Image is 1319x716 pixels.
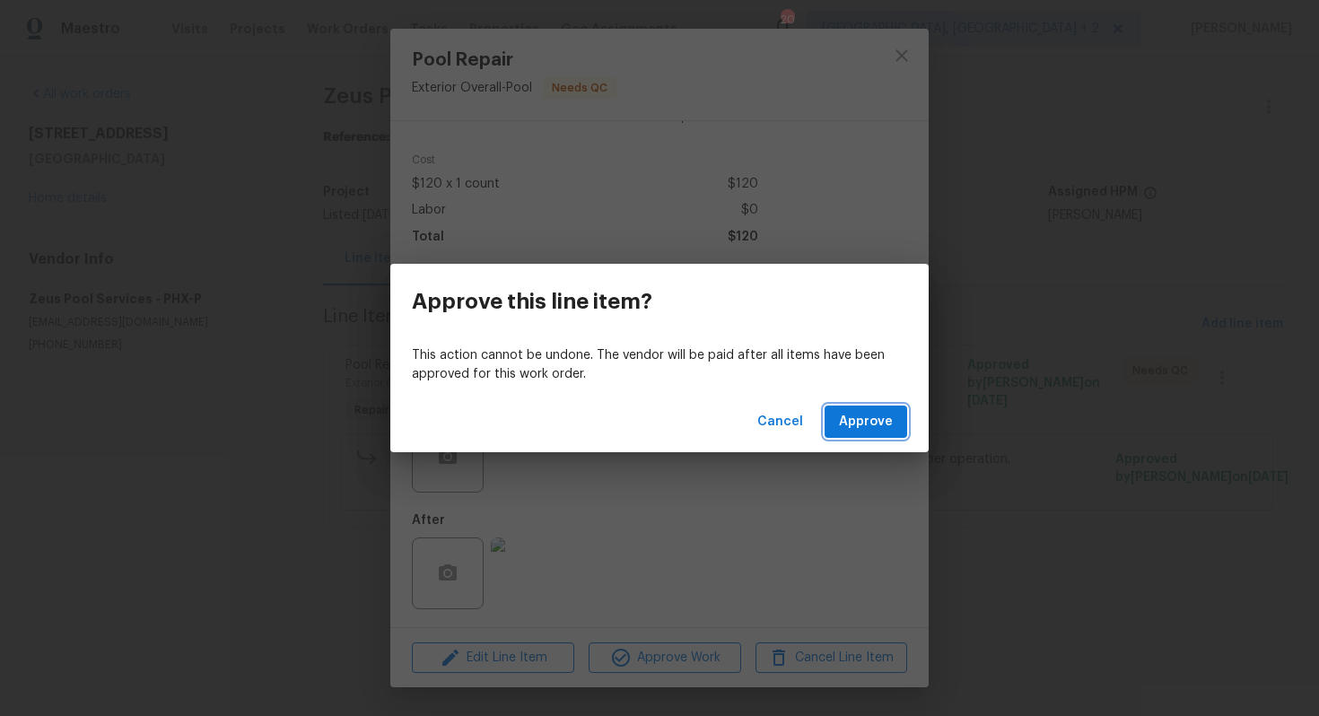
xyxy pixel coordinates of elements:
[750,406,810,439] button: Cancel
[757,411,803,433] span: Cancel
[825,406,907,439] button: Approve
[412,289,652,314] h3: Approve this line item?
[412,346,907,384] p: This action cannot be undone. The vendor will be paid after all items have been approved for this...
[839,411,893,433] span: Approve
